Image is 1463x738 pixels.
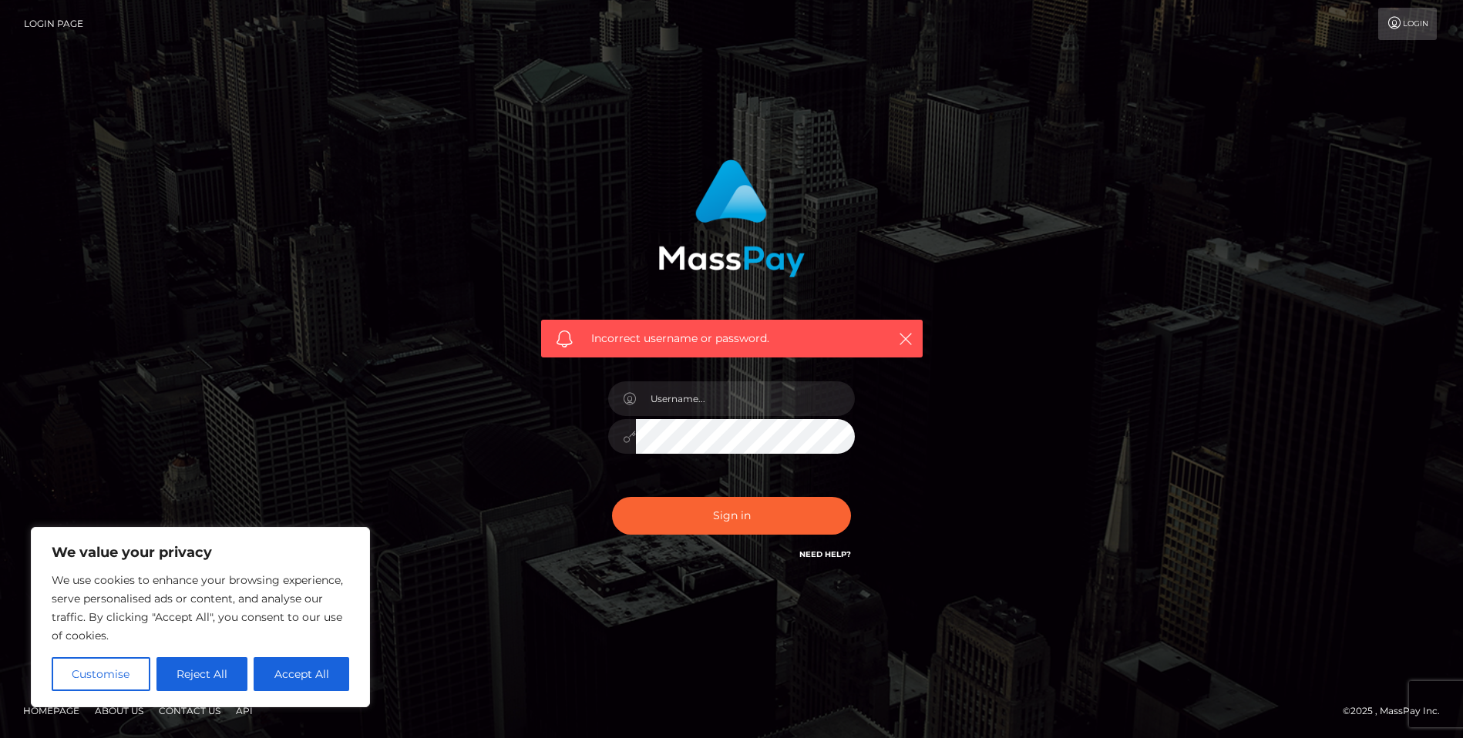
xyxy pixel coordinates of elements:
[636,381,855,416] input: Username...
[254,657,349,691] button: Accept All
[1378,8,1437,40] a: Login
[799,549,851,559] a: Need Help?
[52,657,150,691] button: Customise
[591,330,873,347] span: Incorrect username or password.
[31,527,370,707] div: We value your privacy
[52,543,349,562] p: We value your privacy
[52,571,349,645] p: We use cookies to enhance your browsing experience, serve personalised ads or content, and analys...
[24,8,83,40] a: Login Page
[17,699,86,723] a: Homepage
[612,497,851,535] button: Sign in
[156,657,248,691] button: Reject All
[1343,703,1451,720] div: © 2025 , MassPay Inc.
[658,159,805,277] img: MassPay Login
[153,699,227,723] a: Contact Us
[89,699,150,723] a: About Us
[230,699,259,723] a: API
